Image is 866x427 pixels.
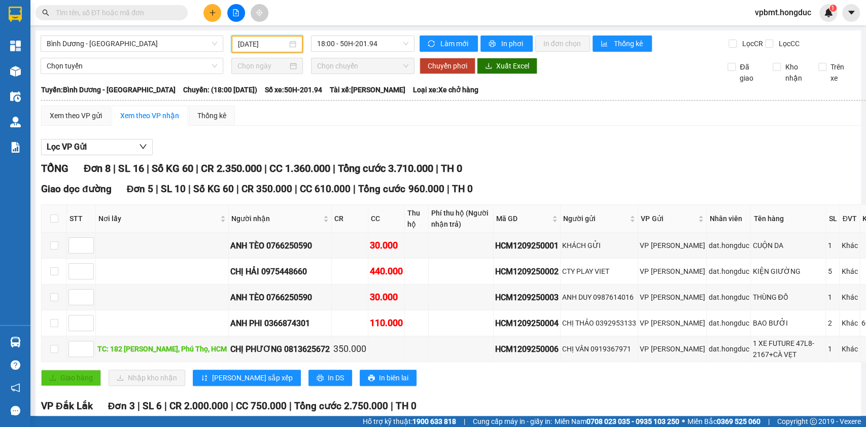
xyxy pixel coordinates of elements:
[358,183,444,195] span: Tổng cước 960.000
[768,416,770,427] span: |
[212,372,293,383] span: [PERSON_NAME] sắp xếp
[810,418,817,425] span: copyright
[489,40,497,48] span: printer
[332,162,335,174] span: |
[269,162,330,174] span: CC 1.360.000
[10,142,21,153] img: solution-icon
[638,259,707,284] td: VP Hồ Chí Minh
[708,317,749,329] div: dat.hongduc
[209,9,216,16] span: plus
[747,6,819,19] span: vpbmt.hongduc
[137,400,140,412] span: |
[477,58,537,74] button: downloadXuất Excel
[300,183,351,195] span: CC 610.000
[98,213,218,224] span: Nơi lấy
[41,86,176,94] b: Tuyến: Bình Dương - [GEOGRAPHIC_DATA]
[593,35,652,52] button: bar-chartThống kê
[717,417,760,425] strong: 0369 525 060
[10,91,21,102] img: warehouse-icon
[827,292,838,303] div: 1
[640,343,705,354] div: VP [PERSON_NAME]
[379,372,408,383] span: In biên lai
[10,117,21,127] img: warehouse-icon
[563,213,628,224] span: Người gửi
[495,291,559,304] div: HCM1209250003
[332,205,368,233] th: CR
[203,4,221,22] button: plus
[41,183,112,195] span: Giao dọc đường
[435,162,438,174] span: |
[501,38,525,49] span: In phơi
[601,40,609,48] span: bar-chart
[139,143,147,151] span: down
[264,162,266,174] span: |
[494,233,561,259] td: HCM1209250001
[736,61,765,84] span: Đã giao
[363,416,456,427] span: Hỗ trợ kỹ thuật:
[841,317,857,329] div: Khác
[41,139,153,155] button: Lọc VP Gửi
[183,84,257,95] span: Chuyến: (18:00 [DATE])
[231,213,321,224] span: Người nhận
[420,58,475,74] button: Chuyển phơi
[238,39,287,50] input: 12/09/2025
[146,162,149,174] span: |
[562,317,636,329] div: CHỊ THẢO 0392953133
[429,205,494,233] th: Phí thu hộ (Người nhận trả)
[562,240,636,251] div: KHÁCH GỬI
[473,416,552,427] span: Cung cấp máy in - giấy in:
[10,66,21,77] img: warehouse-icon
[485,62,492,70] span: download
[707,205,751,233] th: Nhân viên
[613,38,644,49] span: Thống kê
[826,61,856,84] span: Trên xe
[317,58,408,74] span: Chọn chuyến
[562,266,636,277] div: CTY PLAY VIET
[328,372,344,383] span: In DS
[494,310,561,336] td: HCM1209250004
[775,38,801,49] span: Lọc CC
[42,9,49,16] span: search
[738,38,765,49] span: Lọc CR
[370,264,403,278] div: 440.000
[84,162,111,174] span: Đơn 8
[640,292,705,303] div: VP [PERSON_NAME]
[11,360,20,370] span: question-circle
[687,416,760,427] span: Miền Bắc
[638,284,707,310] td: VP Hồ Chí Minh
[230,317,330,330] div: ANH PHI 0366874301
[337,162,433,174] span: Tổng cước 3.710.000
[251,4,268,22] button: aim
[841,292,857,303] div: Khác
[330,84,405,95] span: Tài xế: [PERSON_NAME]
[195,162,198,174] span: |
[841,240,857,251] div: Khác
[751,205,826,233] th: Tên hàng
[428,40,436,48] span: sync
[201,374,208,382] span: sort-ascending
[295,183,297,195] span: |
[232,9,239,16] span: file-add
[236,183,239,195] span: |
[452,183,472,195] span: TH 0
[200,162,261,174] span: CR 2.350.000
[113,162,116,174] span: |
[235,400,286,412] span: CC 750.000
[752,240,824,251] div: CUỘN DA
[480,35,533,52] button: printerIn phơi
[495,317,559,330] div: HCM1209250004
[193,183,234,195] span: Số KG 60
[841,343,857,354] div: Khác
[496,60,529,72] span: Xuất Excel
[230,265,330,278] div: CHỊ HẢI 0975448660
[708,266,749,277] div: dat.hongduc
[47,140,87,153] span: Lọc VP Gửi
[405,205,429,233] th: Thu hộ
[10,337,21,347] img: warehouse-icon
[752,292,824,303] div: THÙNG ĐỒ
[827,343,838,354] div: 1
[440,38,470,49] span: Làm mới
[682,419,685,423] span: ⚪️
[108,400,135,412] span: Đơn 3
[41,370,101,386] button: uploadGiao hàng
